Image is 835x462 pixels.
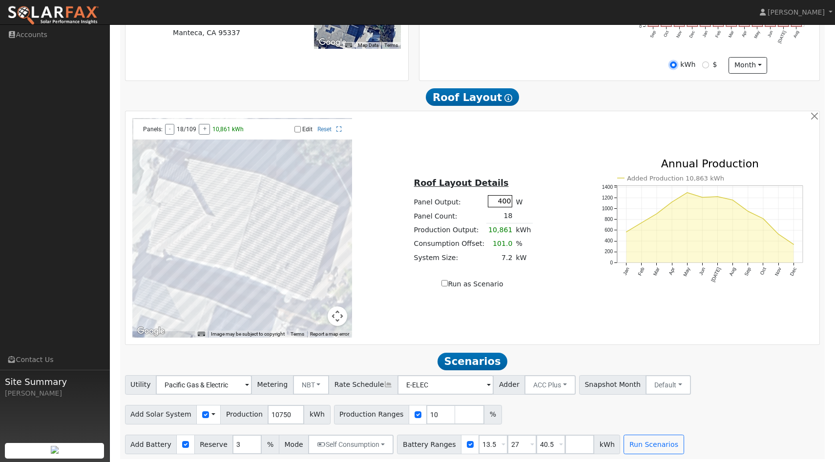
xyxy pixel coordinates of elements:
[688,30,696,39] text: Dec
[728,266,736,277] text: Aug
[686,191,688,193] circle: onclick=""
[649,30,657,39] text: Sep
[165,124,174,135] button: -
[747,210,749,212] circle: onclick=""
[135,325,167,338] a: Open this area in Google Maps (opens a new window)
[194,435,233,454] span: Reserve
[171,26,285,40] td: Manteca, CA 95337
[646,375,691,395] button: Default
[682,266,691,277] text: May
[293,375,330,395] button: NBT
[304,405,330,424] span: kWh
[759,266,768,276] text: Oct
[637,266,645,277] text: Feb
[602,195,613,200] text: 1200
[486,237,514,251] td: 101.0
[486,251,514,264] td: 7.2
[656,213,658,215] circle: onclick=""
[261,435,279,454] span: %
[7,5,99,26] img: SolarFax
[156,375,252,395] input: Select a Utility
[334,405,409,424] span: Production Ranges
[514,223,533,237] td: kWh
[358,42,378,49] button: Map Data
[514,237,533,251] td: %
[504,94,512,102] i: Show Help
[220,405,268,424] span: Production
[291,331,304,337] a: Terms (opens in new tab)
[51,446,59,454] img: retrieve
[125,405,197,424] span: Add Solar System
[199,124,210,135] button: +
[753,30,761,40] text: May
[279,435,309,454] span: Mode
[768,8,825,16] span: [PERSON_NAME]
[412,237,486,251] td: Consumption Offset:
[661,158,759,170] text: Annual Production
[484,405,501,424] span: %
[336,126,342,133] a: Full Screen
[212,126,244,133] span: 10,861 kWh
[426,88,519,106] span: Roof Layout
[441,280,448,286] input: Run as Scenario
[610,260,613,265] text: 0
[717,196,719,198] circle: onclick=""
[605,227,613,233] text: 600
[602,206,613,211] text: 1000
[5,375,104,388] span: Site Summary
[5,388,104,399] div: [PERSON_NAME]
[514,251,533,264] td: kW
[777,30,787,44] text: [DATE]
[698,266,707,276] text: Jun
[524,375,576,395] button: ACC Plus
[641,221,643,223] circle: onclick=""
[345,42,352,49] button: Keyboard shortcuts
[198,331,205,338] button: Keyboard shortcuts
[652,266,661,277] text: Mar
[671,201,673,203] circle: onclick=""
[793,243,795,245] circle: onclick=""
[728,30,735,39] text: Mar
[605,238,613,243] text: 400
[702,61,709,68] input: $
[594,435,620,454] span: kWh
[710,266,721,282] text: [DATE]
[310,331,349,337] a: Report a map error
[789,266,797,277] text: Dec
[639,24,642,29] text: 0
[793,30,800,39] text: Aug
[729,57,767,74] button: month
[308,435,394,454] button: Self Consumption
[605,249,613,254] text: 200
[412,193,486,209] td: Panel Output:
[412,209,486,223] td: Panel Count:
[125,375,157,395] span: Utility
[712,60,717,70] label: $
[741,30,748,38] text: Apr
[316,36,349,49] img: Google
[702,30,709,38] text: Jan
[329,375,398,395] span: Rate Schedule
[135,325,167,338] img: Google
[328,306,347,326] button: Map camera controls
[438,353,507,370] span: Scenarios
[714,30,722,39] text: Feb
[627,175,724,182] text: Added Production 10,863 kWh
[680,60,695,70] label: kWh
[767,30,774,38] text: Jun
[397,435,461,454] span: Battery Ranges
[732,199,734,201] circle: onclick=""
[493,375,525,395] span: Adder
[774,266,782,277] text: Nov
[384,42,398,48] a: Terms (opens in new tab)
[702,196,704,198] circle: onclick=""
[143,126,163,133] span: Panels:
[177,126,196,133] span: 18/109
[663,30,670,38] text: Oct
[668,266,676,276] text: Apr
[317,126,332,133] a: Reset
[251,375,293,395] span: Metering
[486,209,514,223] td: 18
[670,61,677,68] input: kWh
[414,178,509,188] u: Roof Layout Details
